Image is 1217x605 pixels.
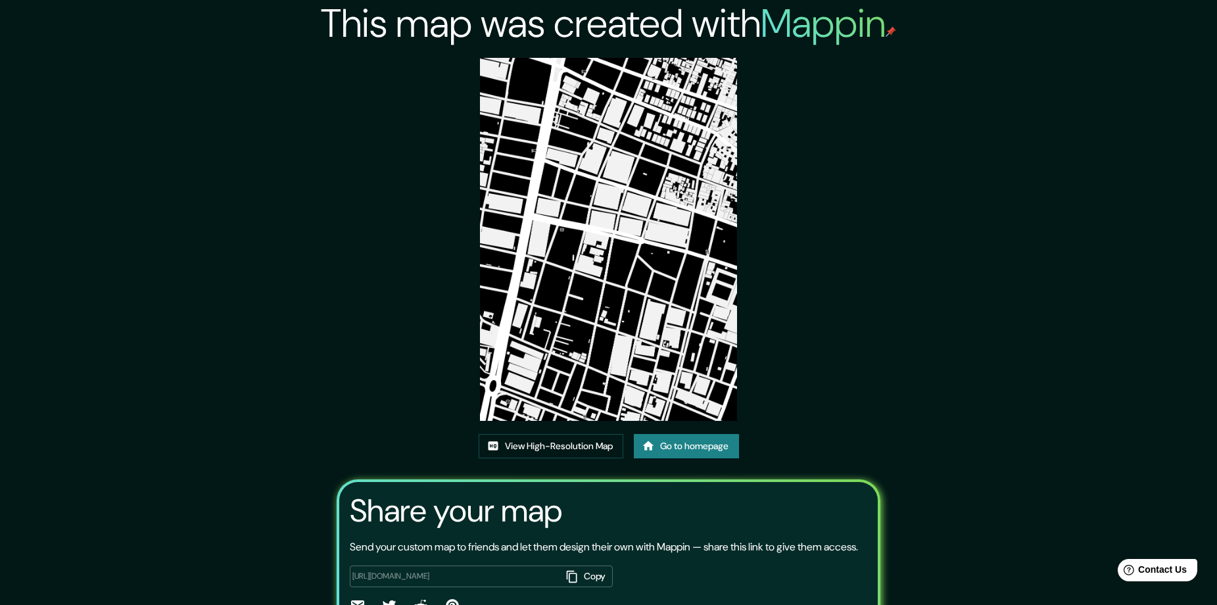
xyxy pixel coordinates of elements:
a: Go to homepage [634,434,739,458]
a: View High-Resolution Map [479,434,623,458]
p: Send your custom map to friends and let them design their own with Mappin — share this link to gi... [350,539,858,555]
button: Copy [561,566,613,587]
img: mappin-pin [886,26,896,37]
img: created-map [480,58,736,421]
h3: Share your map [350,493,562,529]
iframe: Help widget launcher [1100,554,1203,591]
